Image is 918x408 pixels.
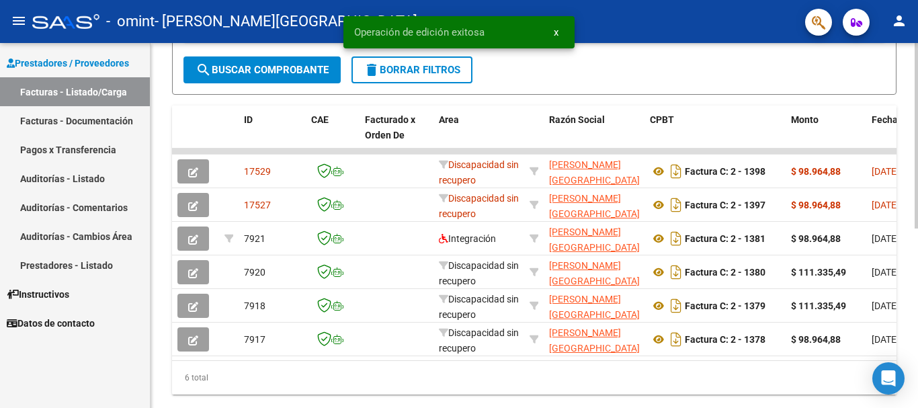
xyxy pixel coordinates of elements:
[644,106,786,165] datatable-header-cell: CPBT
[791,200,841,210] strong: $ 98.964,88
[244,300,265,311] span: 7918
[549,193,640,219] span: [PERSON_NAME][GEOGRAPHIC_DATA]
[439,233,496,244] span: Integración
[549,159,640,186] span: [PERSON_NAME][GEOGRAPHIC_DATA]
[791,334,841,345] strong: $ 98.964,88
[364,64,460,76] span: Borrar Filtros
[439,327,519,354] span: Discapacidad sin recupero
[549,327,640,354] span: [PERSON_NAME][GEOGRAPHIC_DATA]
[364,62,380,78] mat-icon: delete
[439,260,519,286] span: Discapacidad sin recupero
[891,13,907,29] mat-icon: person
[239,106,306,165] datatable-header-cell: ID
[244,114,253,125] span: ID
[544,106,644,165] datatable-header-cell: Razón Social
[667,295,685,317] i: Descargar documento
[244,166,271,177] span: 17529
[685,166,765,177] strong: Factura C: 2 - 1398
[172,361,896,395] div: 6 total
[872,334,899,345] span: [DATE]
[543,20,569,44] button: x
[554,26,558,38] span: x
[872,267,899,278] span: [DATE]
[667,228,685,249] i: Descargar documento
[549,157,639,186] div: 27379343002
[549,258,639,286] div: 27379343002
[360,106,433,165] datatable-header-cell: Facturado x Orden De
[439,294,519,320] span: Discapacidad sin recupero
[244,334,265,345] span: 7917
[685,334,765,345] strong: Factura C: 2 - 1378
[439,159,519,186] span: Discapacidad sin recupero
[872,166,899,177] span: [DATE]
[791,114,819,125] span: Monto
[7,287,69,302] span: Instructivos
[365,114,415,140] span: Facturado x Orden De
[549,191,639,219] div: 27379343002
[685,200,765,210] strong: Factura C: 2 - 1397
[549,294,640,320] span: [PERSON_NAME][GEOGRAPHIC_DATA]
[872,362,905,395] div: Open Intercom Messenger
[667,329,685,350] i: Descargar documento
[183,56,341,83] button: Buscar Comprobante
[791,300,846,311] strong: $ 111.335,49
[791,233,841,244] strong: $ 98.964,88
[872,200,899,210] span: [DATE]
[791,267,846,278] strong: $ 111.335,49
[549,325,639,354] div: 27379343002
[667,261,685,283] i: Descargar documento
[786,106,866,165] datatable-header-cell: Monto
[685,267,765,278] strong: Factura C: 2 - 1380
[650,114,674,125] span: CPBT
[791,166,841,177] strong: $ 98.964,88
[7,316,95,331] span: Datos de contacto
[354,26,485,39] span: Operación de edición exitosa
[667,194,685,216] i: Descargar documento
[244,233,265,244] span: 7921
[196,62,212,78] mat-icon: search
[549,227,640,253] span: [PERSON_NAME][GEOGRAPHIC_DATA]
[549,260,640,286] span: [PERSON_NAME][GEOGRAPHIC_DATA]
[685,300,765,311] strong: Factura C: 2 - 1379
[433,106,524,165] datatable-header-cell: Area
[549,225,639,253] div: 27379343002
[7,56,129,71] span: Prestadores / Proveedores
[685,233,765,244] strong: Factura C: 2 - 1381
[311,114,329,125] span: CAE
[439,193,519,219] span: Discapacidad sin recupero
[106,7,155,36] span: - omint
[306,106,360,165] datatable-header-cell: CAE
[244,267,265,278] span: 7920
[549,114,605,125] span: Razón Social
[155,7,417,36] span: - [PERSON_NAME][GEOGRAPHIC_DATA]
[351,56,472,83] button: Borrar Filtros
[872,300,899,311] span: [DATE]
[11,13,27,29] mat-icon: menu
[244,200,271,210] span: 17527
[667,161,685,182] i: Descargar documento
[196,64,329,76] span: Buscar Comprobante
[439,114,459,125] span: Area
[872,233,899,244] span: [DATE]
[549,292,639,320] div: 27379343002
